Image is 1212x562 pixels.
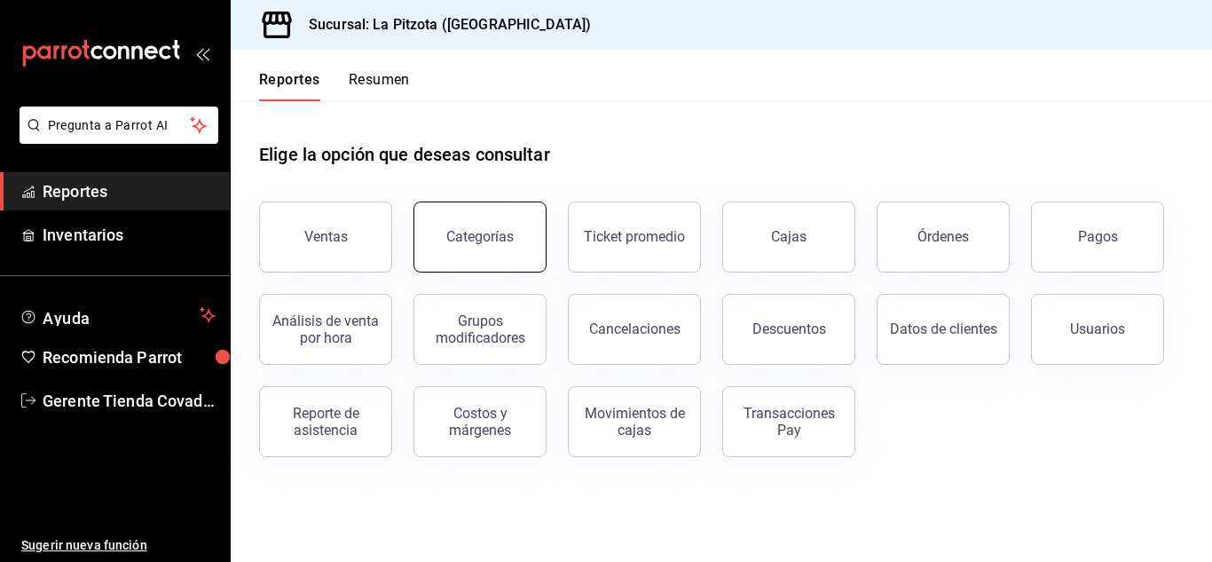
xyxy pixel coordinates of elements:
[21,536,216,555] span: Sugerir nueva función
[771,226,807,248] div: Cajas
[259,141,550,168] h1: Elige la opción que deseas consultar
[259,71,320,101] button: Reportes
[271,405,381,439] div: Reporte de asistencia
[917,228,969,245] div: Órdenes
[1031,294,1164,365] button: Usuarios
[413,202,547,273] button: Categorías
[12,129,218,147] a: Pregunta a Parrot AI
[425,405,535,439] div: Costos y márgenes
[589,321,681,337] div: Cancelaciones
[877,294,1010,365] button: Datos de clientes
[579,405,689,439] div: Movimientos de cajas
[259,202,392,273] button: Ventas
[43,305,193,326] span: Ayuda
[48,116,191,135] span: Pregunta a Parrot AI
[271,313,381,346] div: Análisis de venta por hora
[722,386,855,457] button: Transacciones Pay
[349,71,410,101] button: Resumen
[1070,321,1125,337] div: Usuarios
[722,294,855,365] button: Descuentos
[1078,228,1118,245] div: Pagos
[752,321,826,337] div: Descuentos
[568,202,701,273] button: Ticket promedio
[43,345,216,369] span: Recomienda Parrot
[295,14,591,36] h3: Sucursal: La Pitzota ([GEOGRAPHIC_DATA])
[446,228,514,245] div: Categorías
[43,223,216,247] span: Inventarios
[877,202,1010,273] button: Órdenes
[259,386,392,457] button: Reporte de asistencia
[259,71,410,101] div: navigation tabs
[722,202,855,273] a: Cajas
[1031,202,1164,273] button: Pagos
[304,228,348,245] div: Ventas
[413,294,547,365] button: Grupos modificadores
[584,228,685,245] div: Ticket promedio
[259,294,392,365] button: Análisis de venta por hora
[43,389,216,413] span: Gerente Tienda Covadonga
[43,179,216,203] span: Reportes
[195,46,209,60] button: open_drawer_menu
[890,321,997,337] div: Datos de clientes
[734,405,844,439] div: Transacciones Pay
[20,107,218,144] button: Pregunta a Parrot AI
[413,386,547,457] button: Costos y márgenes
[425,313,535,346] div: Grupos modificadores
[568,294,701,365] button: Cancelaciones
[568,386,701,457] button: Movimientos de cajas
